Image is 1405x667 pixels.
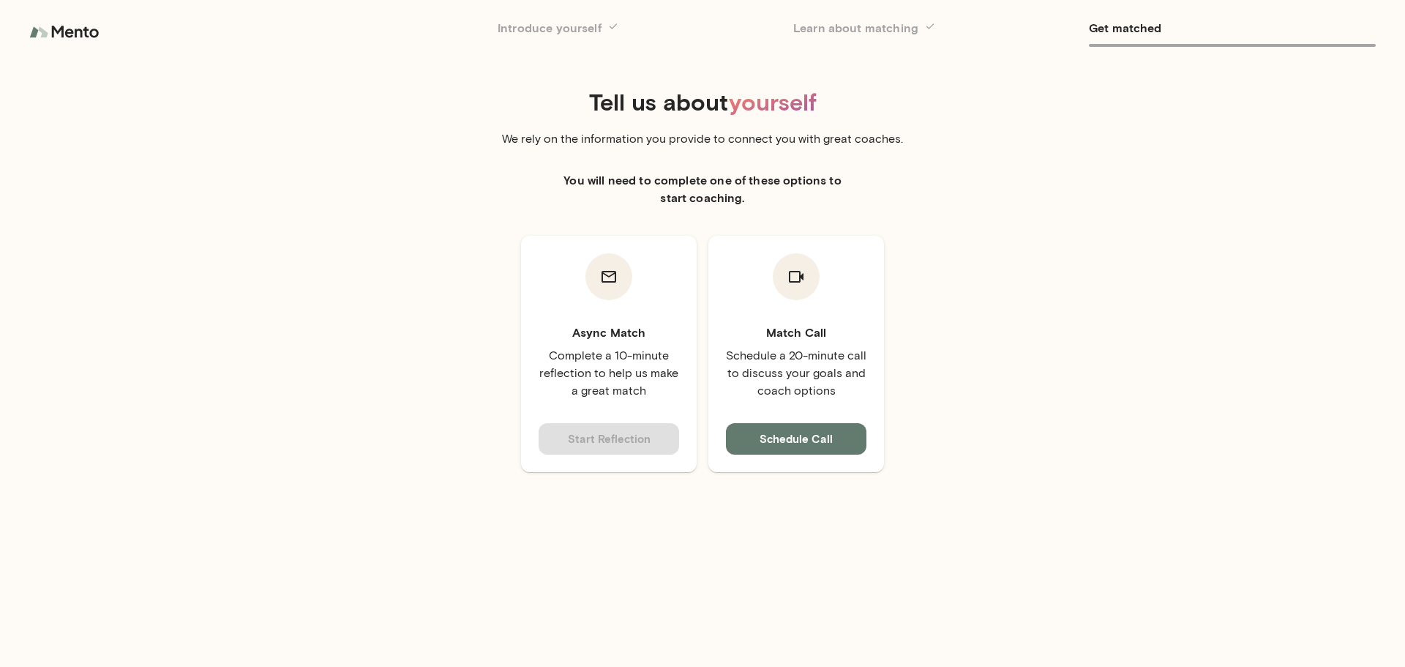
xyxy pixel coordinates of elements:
img: logo [29,18,102,47]
p: Complete a 10-minute reflection to help us make a great match [539,347,679,400]
h4: Tell us about [152,88,1253,116]
span: yourself [729,87,817,116]
button: Schedule Call [726,423,866,454]
h6: Learn about matching [793,18,1080,38]
p: Schedule a 20-minute call to discuss your goals and coach options [726,347,866,400]
h6: Async Match [539,324,679,341]
h6: Introduce yourself [498,18,784,38]
h6: Get matched [1089,18,1376,38]
h6: You will need to complete one of these options to start coaching. [556,171,849,206]
p: We rely on the information you provide to connect you with great coaches. [498,130,907,148]
h6: Match Call [726,324,866,341]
